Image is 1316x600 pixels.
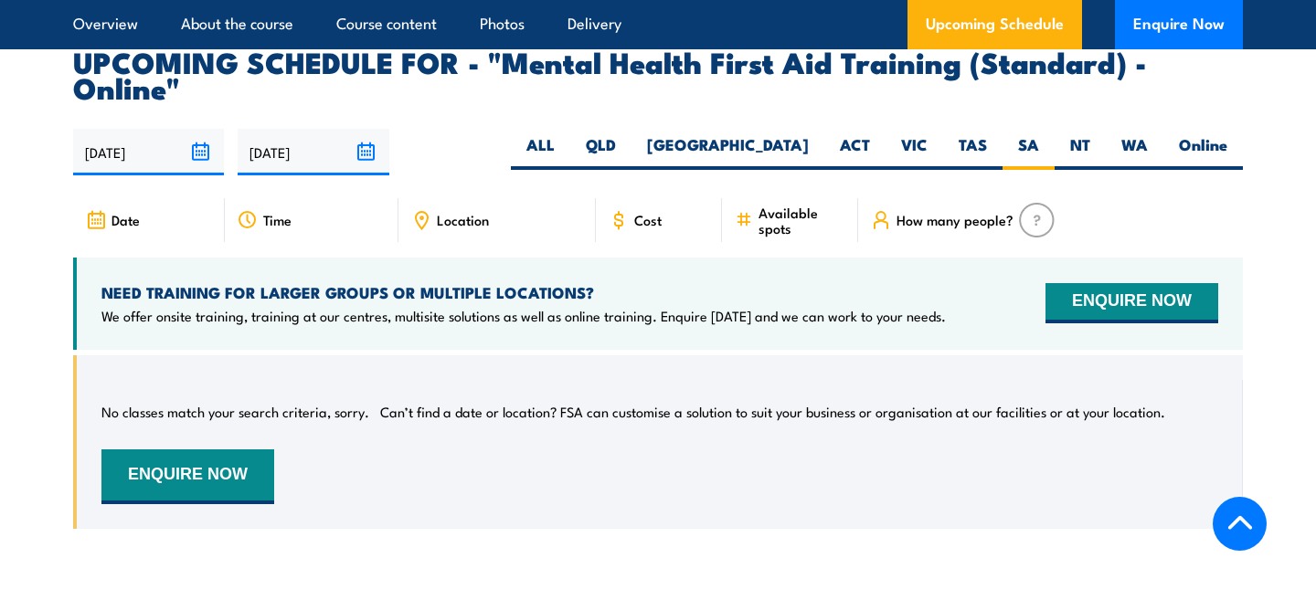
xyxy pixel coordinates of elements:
label: [GEOGRAPHIC_DATA] [631,134,824,170]
h2: UPCOMING SCHEDULE FOR - "Mental Health First Aid Training (Standard) - Online" [73,48,1243,100]
span: Location [437,212,489,227]
span: Time [263,212,292,227]
span: Cost [634,212,662,227]
label: ALL [511,134,570,170]
button: ENQUIRE NOW [1045,283,1218,323]
label: ACT [824,134,886,170]
label: NT [1055,134,1106,170]
h4: NEED TRAINING FOR LARGER GROUPS OR MULTIPLE LOCATIONS? [101,282,946,302]
input: To date [238,129,388,175]
button: ENQUIRE NOW [101,449,274,504]
label: VIC [886,134,943,170]
span: How many people? [897,212,1014,227]
p: Can’t find a date or location? FSA can customise a solution to suit your business or organisation... [380,403,1165,421]
p: We offer onsite training, training at our centres, multisite solutions as well as online training... [101,307,946,325]
input: From date [73,129,224,175]
label: QLD [570,134,631,170]
label: TAS [943,134,1003,170]
label: WA [1106,134,1163,170]
span: Date [111,212,140,227]
label: Online [1163,134,1243,170]
p: No classes match your search criteria, sorry. [101,403,369,421]
label: SA [1003,134,1055,170]
span: Available spots [759,205,845,236]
